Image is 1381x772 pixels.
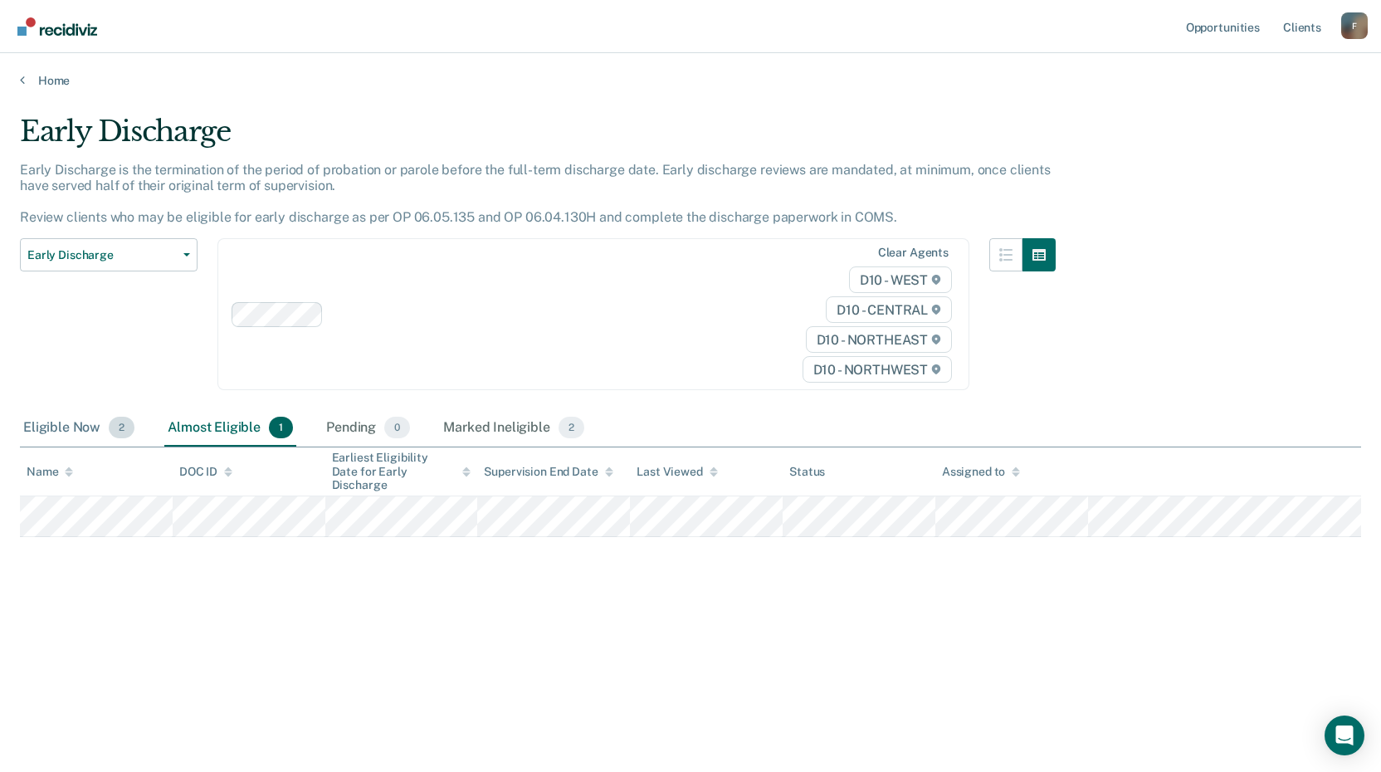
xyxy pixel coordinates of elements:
div: Open Intercom Messenger [1325,716,1364,755]
div: Status [789,465,825,479]
div: Name [27,465,73,479]
span: 2 [559,417,584,438]
div: Assigned to [942,465,1020,479]
div: Marked Ineligible2 [440,410,588,447]
button: Profile dropdown button [1341,12,1368,39]
span: D10 - NORTHWEST [803,356,952,383]
img: Recidiviz [17,17,97,36]
span: 0 [384,417,410,438]
div: Earliest Eligibility Date for Early Discharge [332,451,471,492]
p: Early Discharge is the termination of the period of probation or parole before the full-term disc... [20,162,1051,226]
div: Pending0 [323,410,413,447]
div: Last Viewed [637,465,717,479]
div: Supervision End Date [484,465,612,479]
div: F [1341,12,1368,39]
span: 2 [109,417,134,438]
div: Clear agents [878,246,949,260]
span: Early Discharge [27,248,177,262]
span: D10 - WEST [849,266,952,293]
div: Eligible Now2 [20,410,138,447]
span: D10 - CENTRAL [826,296,952,323]
span: D10 - NORTHEAST [806,326,952,353]
button: Early Discharge [20,238,198,271]
div: Almost Eligible1 [164,410,296,447]
span: 1 [269,417,293,438]
div: Early Discharge [20,115,1056,162]
a: Home [20,73,1361,88]
div: DOC ID [179,465,232,479]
